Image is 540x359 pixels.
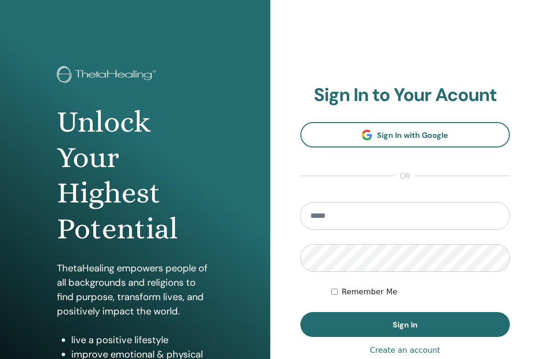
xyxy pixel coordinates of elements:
[395,170,415,182] span: or
[331,286,510,298] div: Keep me authenticated indefinitely or until I manually logout
[393,320,418,330] span: Sign In
[71,333,213,347] li: live a positive lifestyle
[377,130,448,140] span: Sign In with Google
[300,312,510,337] button: Sign In
[57,261,213,318] p: ThetaHealing empowers people of all backgrounds and religions to find purpose, transform lives, a...
[300,84,510,106] h2: Sign In to Your Acount
[57,104,213,247] h1: Unlock Your Highest Potential
[300,122,510,147] a: Sign In with Google
[370,345,440,356] a: Create an account
[342,286,397,298] label: Remember Me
